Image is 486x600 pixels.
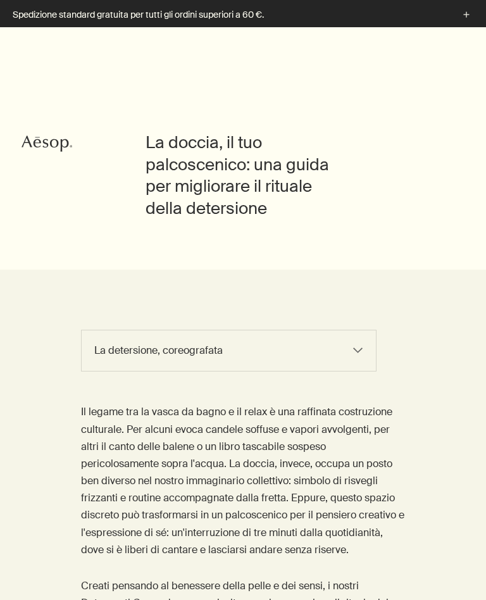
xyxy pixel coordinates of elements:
select: sub-navigation [81,330,377,372]
svg: Aesop [22,134,72,153]
button: Spedizione standard gratuita per tutti gli ordini superiori a 60 €. [13,8,473,22]
h1: La doccia, il tuo palcoscenico: una guida per migliorare il rituale della detersione [146,132,340,219]
p: Spedizione standard gratuita per tutti gli ordini superiori a 60 €. [13,8,447,22]
p: Il legame tra la vasca da bagno e il relax è una raffinata costruzione culturale. Per alcuni evoc... [81,403,405,558]
a: Aesop [18,131,75,159]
